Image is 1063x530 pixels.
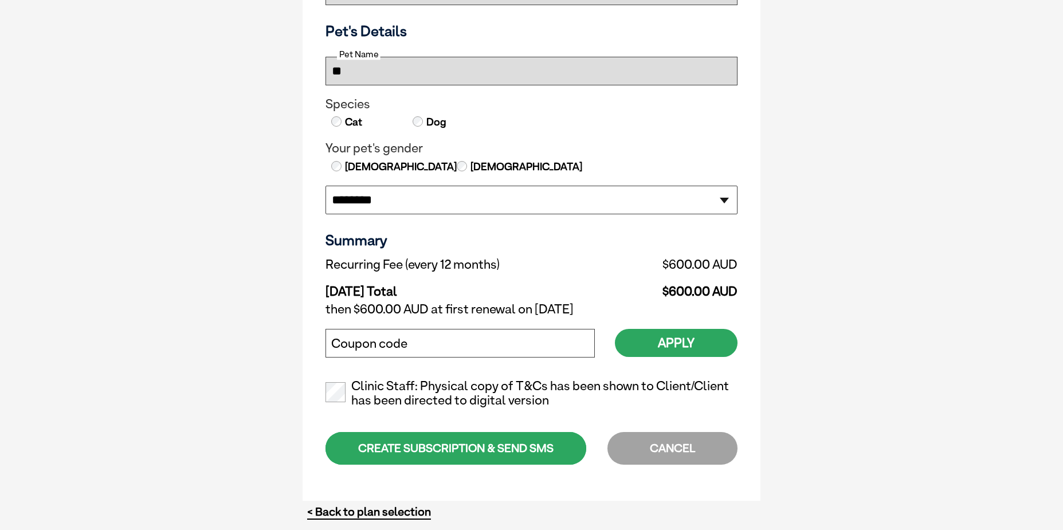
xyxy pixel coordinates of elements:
td: then $600.00 AUD at first renewal on [DATE] [325,299,738,320]
td: Recurring Fee (every 12 months) [325,254,611,275]
td: $600.00 AUD [611,275,738,299]
button: Apply [615,329,738,357]
input: Clinic Staff: Physical copy of T&Cs has been shown to Client/Client has been directed to digital ... [325,382,346,402]
div: CREATE SUBSCRIPTION & SEND SMS [325,432,586,465]
h3: Summary [325,231,738,249]
div: CANCEL [607,432,738,465]
td: [DATE] Total [325,275,611,299]
h3: Pet's Details [321,22,742,40]
td: $600.00 AUD [611,254,738,275]
legend: Species [325,97,738,112]
legend: Your pet's gender [325,141,738,156]
label: Coupon code [331,336,407,351]
a: < Back to plan selection [307,505,431,519]
label: Clinic Staff: Physical copy of T&Cs has been shown to Client/Client has been directed to digital ... [325,379,738,409]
